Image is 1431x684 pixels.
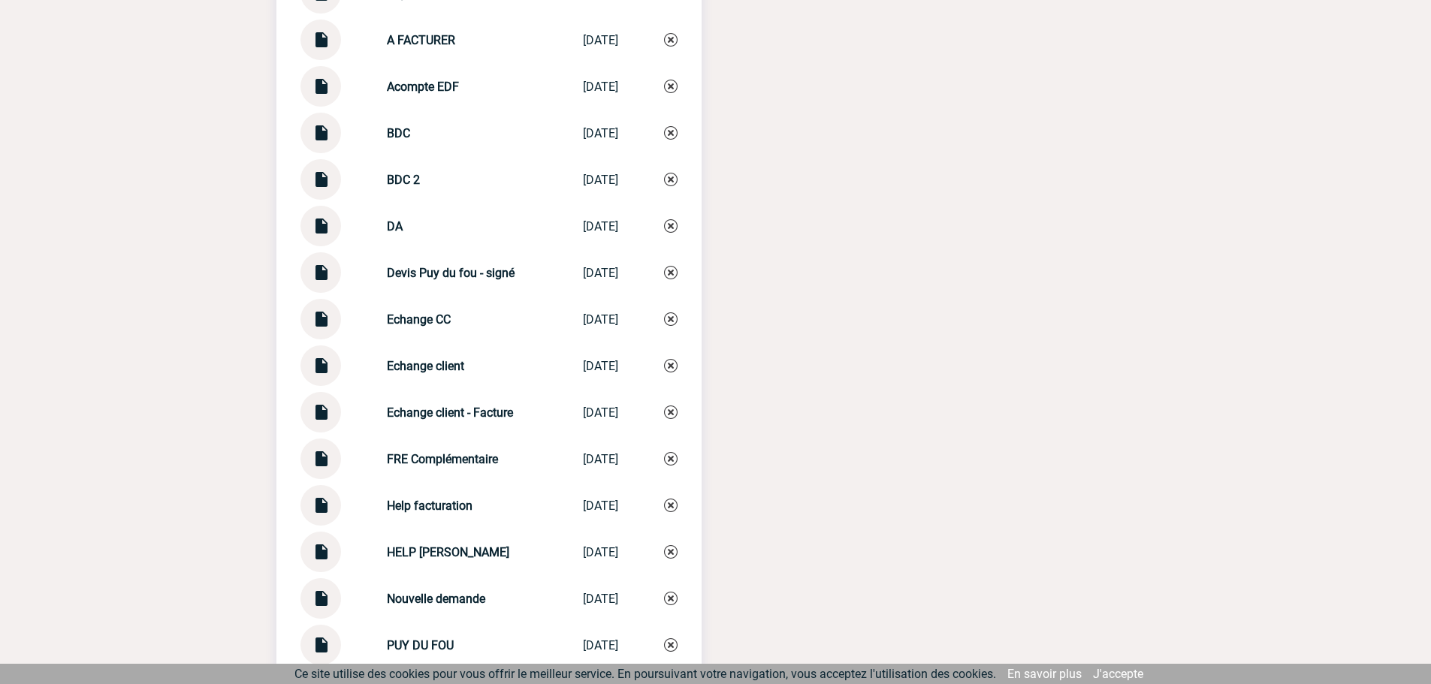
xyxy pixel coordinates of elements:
a: En savoir plus [1007,667,1082,681]
strong: Acompte EDF [387,80,459,94]
div: [DATE] [583,452,618,466]
img: Supprimer [664,359,678,372]
strong: Help facturation [387,499,472,513]
strong: Nouvelle demande [387,592,485,606]
strong: BDC [387,126,410,140]
div: [DATE] [583,173,618,187]
img: Supprimer [664,173,678,186]
strong: Echange CC [387,312,451,327]
img: Supprimer [664,499,678,512]
img: Supprimer [664,266,678,279]
div: [DATE] [583,499,618,513]
strong: HELP [PERSON_NAME] [387,545,509,559]
img: Supprimer [664,405,678,419]
div: [DATE] [583,359,618,373]
img: Supprimer [664,545,678,559]
strong: Devis Puy du fou - signé [387,266,515,280]
strong: Echange client [387,359,464,373]
strong: BDC 2 [387,173,420,187]
img: Supprimer [664,312,678,326]
span: Ce site utilise des cookies pour vous offrir le meilleur service. En poursuivant votre navigation... [294,667,996,681]
div: [DATE] [583,33,618,47]
img: Supprimer [664,592,678,605]
div: [DATE] [583,266,618,280]
div: [DATE] [583,405,618,420]
a: J'accepte [1093,667,1143,681]
strong: Echange client - Facture [387,405,513,420]
div: [DATE] [583,545,618,559]
img: Supprimer [664,80,678,93]
div: [DATE] [583,219,618,234]
strong: FRE Complémentaire [387,452,498,466]
div: [DATE] [583,126,618,140]
strong: A FACTURER [387,33,455,47]
img: Supprimer [664,452,678,466]
strong: DA [387,219,403,234]
img: Supprimer [664,638,678,652]
div: [DATE] [583,592,618,606]
img: Supprimer [664,126,678,140]
div: [DATE] [583,312,618,327]
img: Supprimer [664,219,678,233]
div: [DATE] [583,80,618,94]
div: [DATE] [583,638,618,652]
strong: PUY DU FOU [387,638,454,652]
img: Supprimer [664,33,678,47]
